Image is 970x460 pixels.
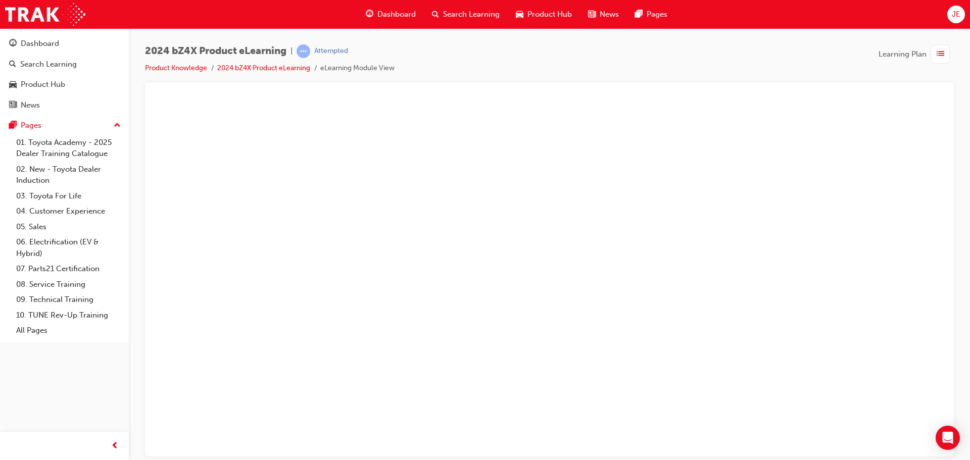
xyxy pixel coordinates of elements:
a: All Pages [12,323,125,338]
span: Search Learning [443,9,500,20]
span: news-icon [9,101,17,110]
span: Dashboard [377,9,416,20]
span: car-icon [516,8,523,21]
span: Learning Plan [879,48,927,60]
a: 05. Sales [12,219,125,235]
a: 01. Toyota Academy - 2025 Dealer Training Catalogue [12,135,125,162]
a: news-iconNews [580,4,627,25]
a: 10. TUNE Rev-Up Training [12,308,125,323]
span: pages-icon [635,8,643,21]
a: 07. Parts21 Certification [12,261,125,277]
a: Search Learning [4,55,125,74]
span: news-icon [588,8,596,21]
a: 04. Customer Experience [12,203,125,219]
span: pages-icon [9,121,17,130]
a: 02. New - Toyota Dealer Induction [12,162,125,188]
div: Search Learning [20,59,77,70]
a: car-iconProduct Hub [508,4,580,25]
a: 03. Toyota For Life [12,188,125,204]
span: list-icon [937,48,944,61]
span: JE [952,9,960,20]
span: car-icon [9,80,17,89]
a: 09. Technical Training [12,292,125,308]
a: guage-iconDashboard [358,4,424,25]
span: 2024 bZ4X Product eLearning [145,45,286,57]
button: Pages [4,116,125,135]
span: prev-icon [111,440,119,452]
span: Product Hub [527,9,572,20]
div: Dashboard [21,38,59,49]
span: Pages [647,9,667,20]
div: Open Intercom Messenger [936,426,960,450]
span: learningRecordVerb_ATTEMPT-icon [297,44,310,58]
a: 08. Service Training [12,277,125,292]
div: News [21,99,40,111]
a: Dashboard [4,34,125,53]
li: eLearning Module View [320,63,395,74]
div: Pages [21,120,41,131]
div: Product Hub [21,79,65,90]
span: search-icon [432,8,439,21]
span: News [600,9,619,20]
span: guage-icon [9,39,17,48]
a: 2024 bZ4X Product eLearning [217,64,310,72]
a: pages-iconPages [627,4,675,25]
button: JE [947,6,965,23]
a: News [4,96,125,115]
button: DashboardSearch LearningProduct HubNews [4,32,125,116]
img: Trak [5,3,85,26]
span: up-icon [114,119,121,132]
span: guage-icon [366,8,373,21]
span: | [290,45,293,57]
a: Product Hub [4,75,125,94]
button: Learning Plan [879,44,954,64]
a: 06. Electrification (EV & Hybrid) [12,234,125,261]
span: search-icon [9,60,16,69]
div: Attempted [314,46,348,56]
a: search-iconSearch Learning [424,4,508,25]
a: Product Knowledge [145,64,207,72]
